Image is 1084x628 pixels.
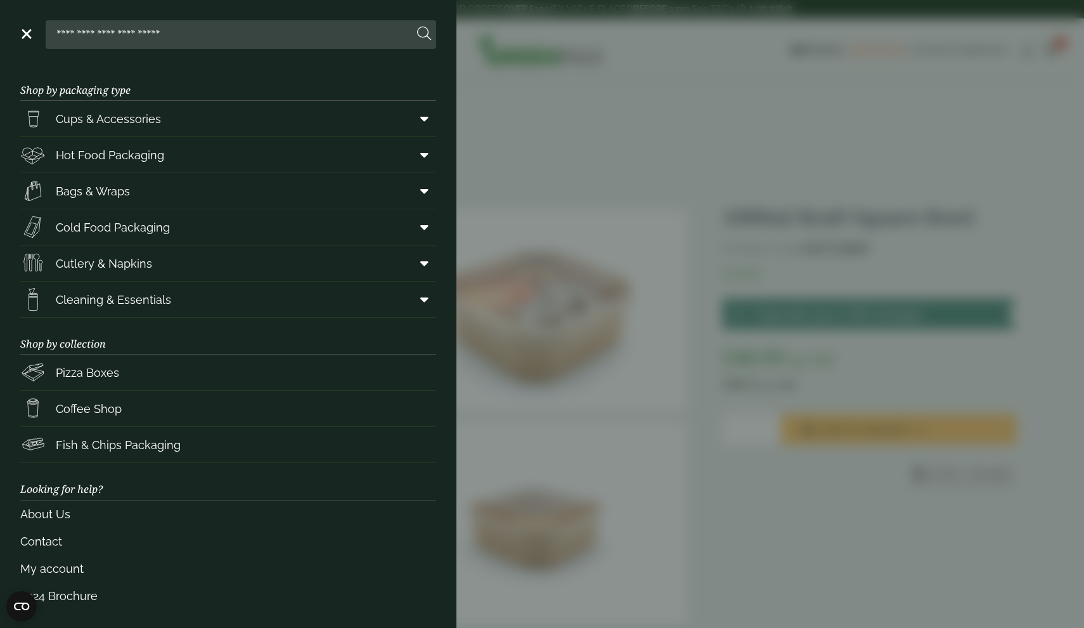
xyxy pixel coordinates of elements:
a: Cleaning & Essentials [20,282,436,317]
img: Deli_box.svg [20,142,46,167]
img: HotDrink_paperCup.svg [20,396,46,421]
a: Bags & Wraps [20,173,436,209]
img: Paper_carriers.svg [20,178,46,204]
a: Cups & Accessories [20,101,436,136]
span: Bags & Wraps [56,183,130,200]
span: Cutlery & Napkins [56,255,152,272]
img: Sandwich_box.svg [20,214,46,240]
span: Cold Food Packaging [56,219,170,236]
span: Fish & Chips Packaging [56,436,181,454]
a: Cutlery & Napkins [20,245,436,281]
a: Coffee Shop [20,391,436,426]
h3: Shop by packaging type [20,64,436,101]
img: PintNhalf_cup.svg [20,106,46,131]
span: Pizza Boxes [56,364,119,381]
a: About Us [20,500,436,528]
a: Contact [20,528,436,555]
a: Cold Food Packaging [20,209,436,245]
span: Coffee Shop [56,400,122,417]
a: Fish & Chips Packaging [20,427,436,462]
span: Hot Food Packaging [56,147,164,164]
img: Cutlery.svg [20,251,46,276]
img: open-wipe.svg [20,287,46,312]
h3: Looking for help? [20,463,436,500]
a: Pizza Boxes [20,355,436,390]
a: Hot Food Packaging [20,137,436,173]
img: FishNchip_box.svg [20,432,46,457]
span: Cups & Accessories [56,110,161,128]
a: My account [20,555,436,582]
button: Open CMP widget [6,591,37,622]
h3: Shop by collection [20,318,436,355]
span: Cleaning & Essentials [56,291,171,308]
img: Pizza_boxes.svg [20,360,46,385]
a: 2024 Brochure [20,582,436,610]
